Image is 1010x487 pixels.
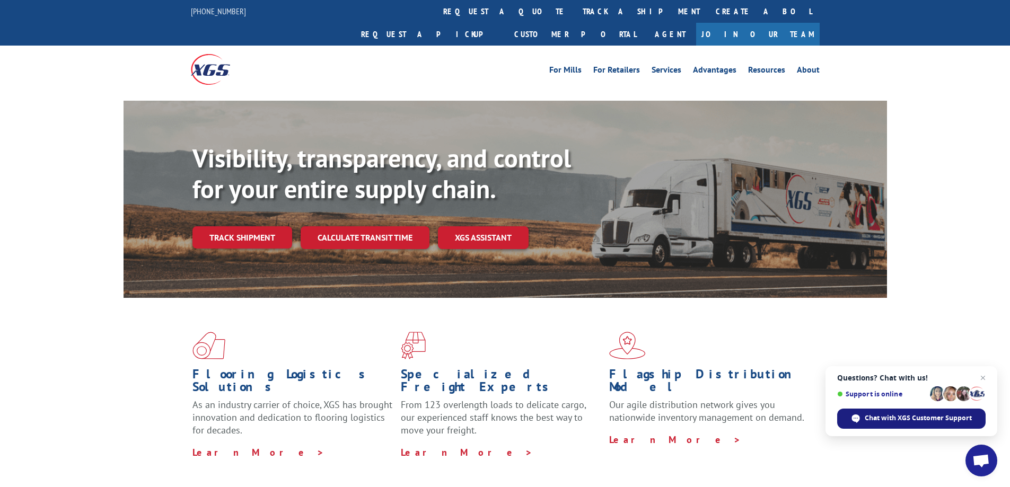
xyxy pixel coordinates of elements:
[192,226,292,249] a: Track shipment
[401,368,601,399] h1: Specialized Freight Experts
[401,446,533,458] a: Learn More >
[837,409,986,429] span: Chat with XGS Customer Support
[609,368,810,399] h1: Flagship Distribution Model
[644,23,696,46] a: Agent
[401,399,601,446] p: From 123 overlength loads to delicate cargo, our experienced staff knows the best way to move you...
[192,332,225,359] img: xgs-icon-total-supply-chain-intelligence-red
[837,390,926,398] span: Support is online
[192,368,393,399] h1: Flooring Logistics Solutions
[401,332,426,359] img: xgs-icon-focused-on-flooring-red
[797,66,820,77] a: About
[353,23,506,46] a: Request a pickup
[609,399,804,423] span: Our agile distribution network gives you nationwide inventory management on demand.
[696,23,820,46] a: Join Our Team
[652,66,681,77] a: Services
[506,23,644,46] a: Customer Portal
[549,66,582,77] a: For Mills
[192,141,571,205] b: Visibility, transparency, and control for your entire supply chain.
[837,374,986,382] span: Questions? Chat with us!
[748,66,785,77] a: Resources
[609,332,646,359] img: xgs-icon-flagship-distribution-model-red
[609,433,741,446] a: Learn More >
[301,226,429,249] a: Calculate transit time
[192,399,392,436] span: As an industry carrier of choice, XGS has brought innovation and dedication to flooring logistics...
[693,66,736,77] a: Advantages
[191,6,246,16] a: [PHONE_NUMBER]
[865,413,972,423] span: Chat with XGS Customer Support
[438,226,529,249] a: XGS ASSISTANT
[593,66,640,77] a: For Retailers
[192,446,324,458] a: Learn More >
[965,445,997,476] a: Open chat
